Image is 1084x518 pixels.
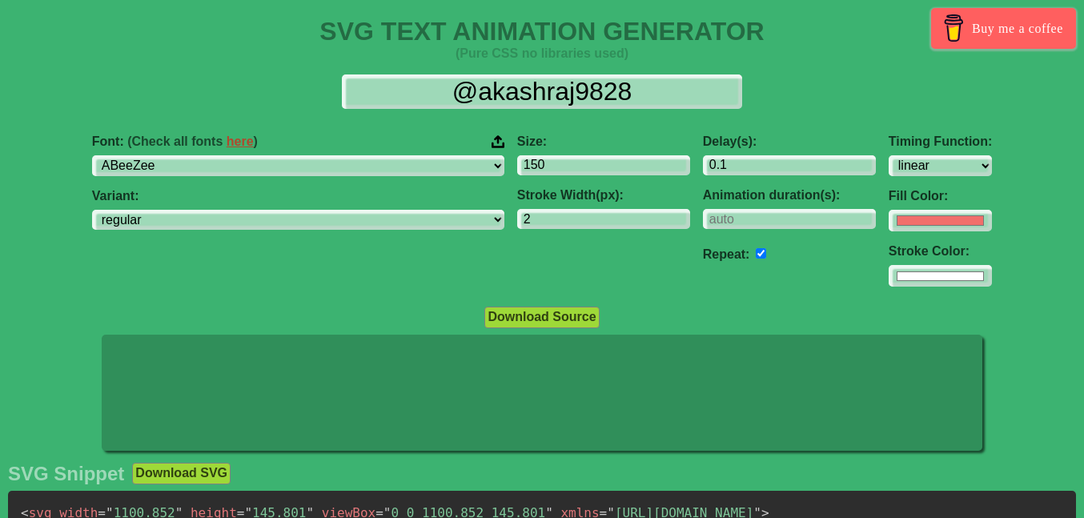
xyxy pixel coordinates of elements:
[517,209,690,229] input: 2px
[972,14,1063,42] span: Buy me a coffee
[517,135,690,149] label: Size:
[940,14,968,42] img: Buy me a coffee
[132,463,231,484] button: Download SVG
[703,247,750,261] label: Repeat:
[931,8,1076,49] a: Buy me a coffee
[889,135,992,149] label: Timing Function:
[517,188,690,203] label: Stroke Width(px):
[703,135,876,149] label: Delay(s):
[92,189,504,203] label: Variant:
[703,188,876,203] label: Animation duration(s):
[92,135,258,149] span: Font:
[756,248,766,259] input: auto
[342,74,742,109] input: Input Text Here
[517,155,690,175] input: 100
[889,189,992,203] label: Fill Color:
[492,135,504,149] img: Upload your font
[127,135,258,148] span: (Check all fonts )
[484,307,599,327] button: Download Source
[227,135,254,148] a: here
[703,155,876,175] input: 0.1s
[889,244,992,259] label: Stroke Color:
[703,209,876,229] input: auto
[8,463,124,485] h2: SVG Snippet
